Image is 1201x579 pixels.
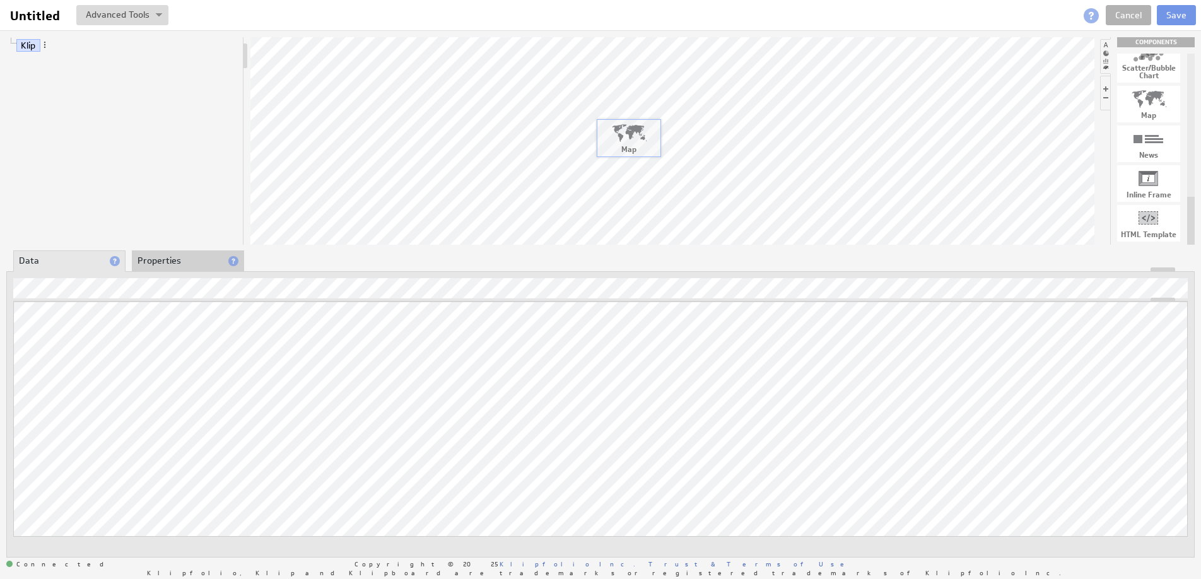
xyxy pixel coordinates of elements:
input: Untitled [5,5,69,26]
li: Hide or show the component controls palette [1100,76,1110,110]
div: News [1117,151,1180,159]
button: Save [1157,5,1196,25]
a: Trust & Terms of Use [648,559,853,568]
div: Scatter/Bubble Chart [1117,64,1180,79]
span: Copyright © 2025 [354,561,635,567]
a: Cancel [1106,5,1151,25]
li: Data [13,250,126,272]
div: HTML Template [1117,231,1180,238]
a: Klipfolio Inc. [500,559,635,568]
div: Map [1117,112,1180,119]
span: More actions [40,40,49,49]
li: Properties [132,250,244,272]
div: Map [597,146,660,153]
span: Connected: ID: dpnc-21 Online: true [6,561,111,568]
span: Klipfolio, Klip and Klipboard are trademarks or registered trademarks of Klipfolio Inc. [147,570,1061,576]
a: Klip [16,39,40,52]
div: Drag & drop components onto the workspace [1117,37,1195,47]
li: Hide or show the component palette [1100,39,1111,74]
img: button-savedrop.png [156,13,162,18]
div: Inline Frame [1117,191,1180,199]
